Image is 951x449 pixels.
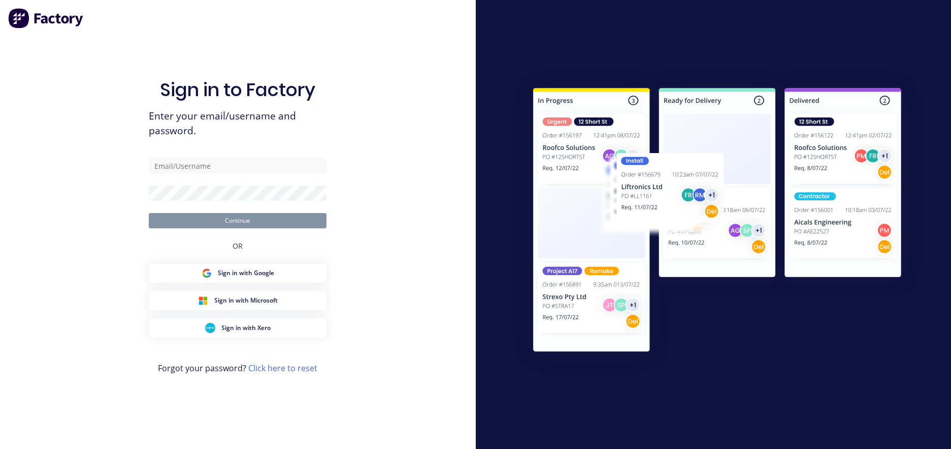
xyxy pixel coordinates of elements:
[149,213,326,228] button: Continue
[221,323,271,333] span: Sign in with Xero
[198,295,208,306] img: Microsoft Sign in
[149,291,326,310] button: Microsoft Sign inSign in with Microsoft
[149,109,326,138] span: Enter your email/username and password.
[214,296,278,305] span: Sign in with Microsoft
[8,8,84,28] img: Factory
[205,323,215,333] img: Xero Sign in
[158,362,317,374] span: Forgot your password?
[218,268,274,278] span: Sign in with Google
[248,363,317,374] a: Click here to reset
[233,228,243,263] div: OR
[149,318,326,338] button: Xero Sign inSign in with Xero
[202,268,212,278] img: Google Sign in
[149,158,326,173] input: Email/Username
[160,79,315,101] h1: Sign in to Factory
[511,68,924,376] img: Sign in
[149,263,326,283] button: Google Sign inSign in with Google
